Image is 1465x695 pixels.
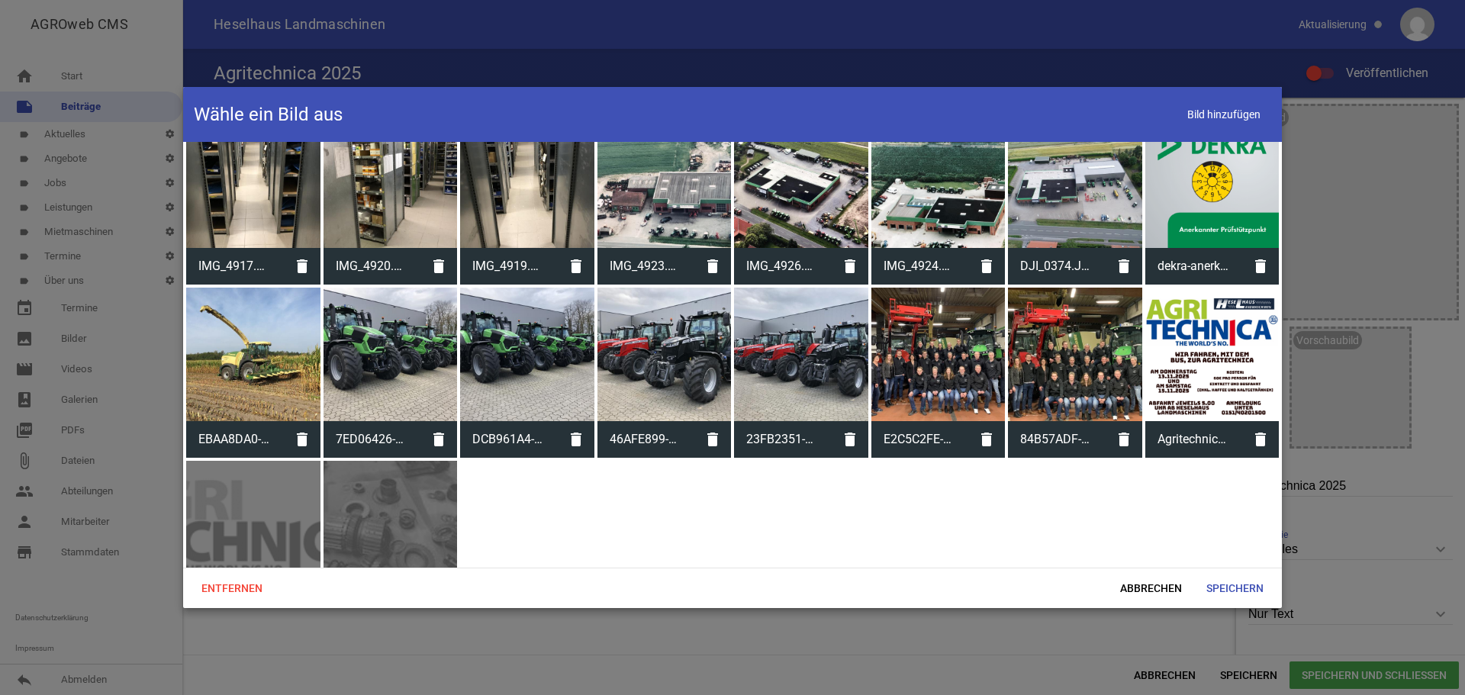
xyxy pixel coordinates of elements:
i: delete [832,421,868,458]
span: 7ED06426-C403-48A7-AE53-3726DD7BE123.jpeg [324,420,421,459]
i: delete [1106,248,1142,285]
span: E2C5C2FE-C41C-4CE4-8E88-930891CAE1BC.jpeg [871,420,969,459]
span: DJI_0374.JPG [1008,246,1106,286]
i: delete [284,421,320,458]
span: IMG_4924.JPG [871,246,969,286]
i: delete [694,421,731,458]
i: delete [284,248,320,285]
i: delete [558,421,594,458]
span: Speichern [1194,574,1276,602]
i: delete [1242,421,1279,458]
i: delete [968,248,1005,285]
span: DCB961A4-4E0A-4C4B-ACB5-B472C8699BFD.jpeg [460,420,558,459]
span: 84B57ADF-242C-40F7-AD51-E31EC5BB11FD.jpeg [1008,420,1106,459]
span: 46AFE899-8489-4F51-B4FA-6E36E8976BBC.jpeg [597,420,695,459]
span: IMG_4919.JPG [460,246,558,286]
span: IMG_4917.JPG [186,246,284,286]
i: delete [694,248,731,285]
span: Agritechnica 2025.png [1145,420,1243,459]
i: delete [420,248,457,285]
i: delete [968,421,1005,458]
span: EBAA8DA0-FB37-4584-8A2E-97E5B6EEADC8.jpeg [186,420,284,459]
i: delete [558,248,594,285]
i: delete [1106,421,1142,458]
span: 23FB2351-915C-4996-B0BD-FD46531D08C3.jpeg [734,420,832,459]
span: IMG_4923.JPG [597,246,695,286]
span: Bild hinzufügen [1177,98,1271,130]
span: IMG_4926.JPG [734,246,832,286]
h4: Wähle ein Bild aus [194,102,343,127]
span: IMG_4920.JPG [324,246,421,286]
i: delete [420,421,457,458]
span: Abbrechen [1108,574,1194,602]
i: delete [1242,248,1279,285]
i: delete [832,248,868,285]
span: Entfernen [189,574,275,602]
span: dekra-anerkannter-pruefstuetzpunkt.png [1145,246,1243,286]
